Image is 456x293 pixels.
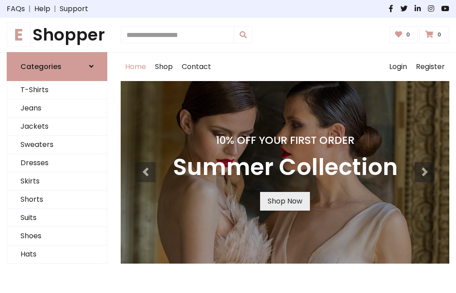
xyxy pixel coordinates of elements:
a: 0 [389,26,418,43]
a: Hats [7,245,107,264]
h1: Shopper [7,25,107,45]
a: Help [34,4,50,14]
a: Categories [7,52,107,81]
a: 0 [419,26,449,43]
a: Suits [7,209,107,227]
span: 0 [435,31,444,39]
a: Support [60,4,88,14]
h3: Summer Collection [173,154,398,181]
a: Skirts [7,172,107,191]
a: Dresses [7,154,107,172]
span: E [7,23,31,47]
a: Shoes [7,227,107,245]
h4: 10% Off Your First Order [173,134,398,146]
a: EShopper [7,25,107,45]
span: 0 [404,31,412,39]
a: Home [121,53,151,81]
a: T-Shirts [7,81,107,99]
a: Shop Now [260,192,310,211]
a: Contact [177,53,216,81]
a: Sweaters [7,136,107,154]
a: FAQs [7,4,25,14]
a: Shorts [7,191,107,209]
a: Jeans [7,99,107,118]
h6: Categories [20,62,61,71]
a: Shop [151,53,177,81]
span: | [25,4,34,14]
a: Register [411,53,449,81]
span: | [50,4,60,14]
a: Jackets [7,118,107,136]
a: Login [385,53,411,81]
